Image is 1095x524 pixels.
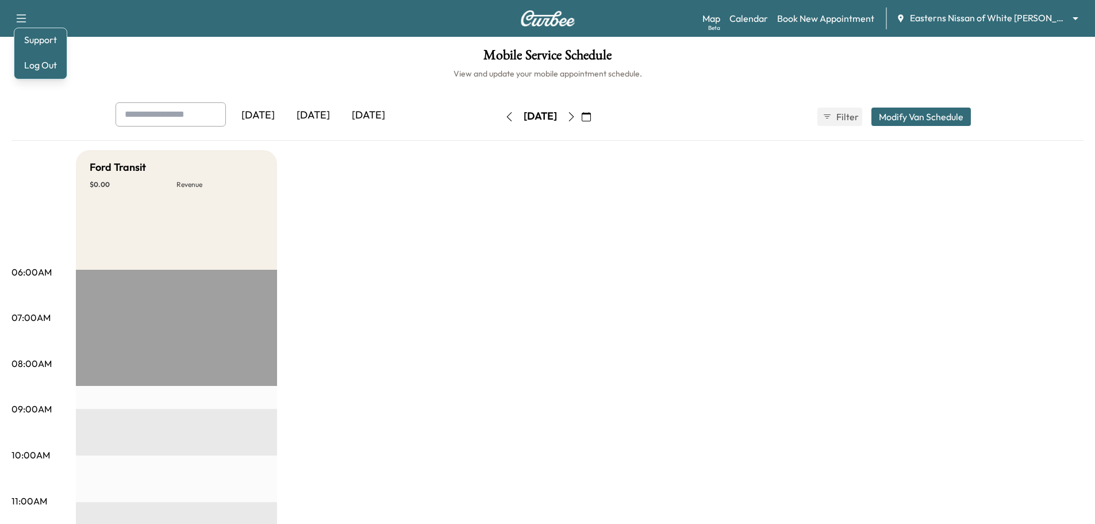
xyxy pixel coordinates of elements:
[910,12,1067,25] span: Easterns Nissan of White [PERSON_NAME]
[286,102,341,129] div: [DATE]
[871,108,971,126] button: Modify Van Schedule
[176,180,263,189] p: Revenue
[90,180,176,189] p: $ 0.00
[11,68,1084,79] h6: View and update your mobile appointment schedule.
[11,265,52,279] p: 06:00AM
[19,56,62,74] button: Log Out
[11,402,52,416] p: 09:00AM
[524,109,557,124] div: [DATE]
[11,494,47,508] p: 11:00AM
[11,357,52,370] p: 08:00AM
[702,12,720,25] a: MapBeta
[729,12,768,25] a: Calendar
[836,110,857,124] span: Filter
[708,24,720,32] div: Beta
[777,12,874,25] a: Book New Appointment
[11,48,1084,68] h1: Mobile Service Schedule
[817,108,862,126] button: Filter
[520,10,575,26] img: Curbee Logo
[11,448,50,462] p: 10:00AM
[11,311,51,324] p: 07:00AM
[230,102,286,129] div: [DATE]
[90,159,146,175] h5: Ford Transit
[341,102,396,129] div: [DATE]
[19,33,62,47] a: Support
